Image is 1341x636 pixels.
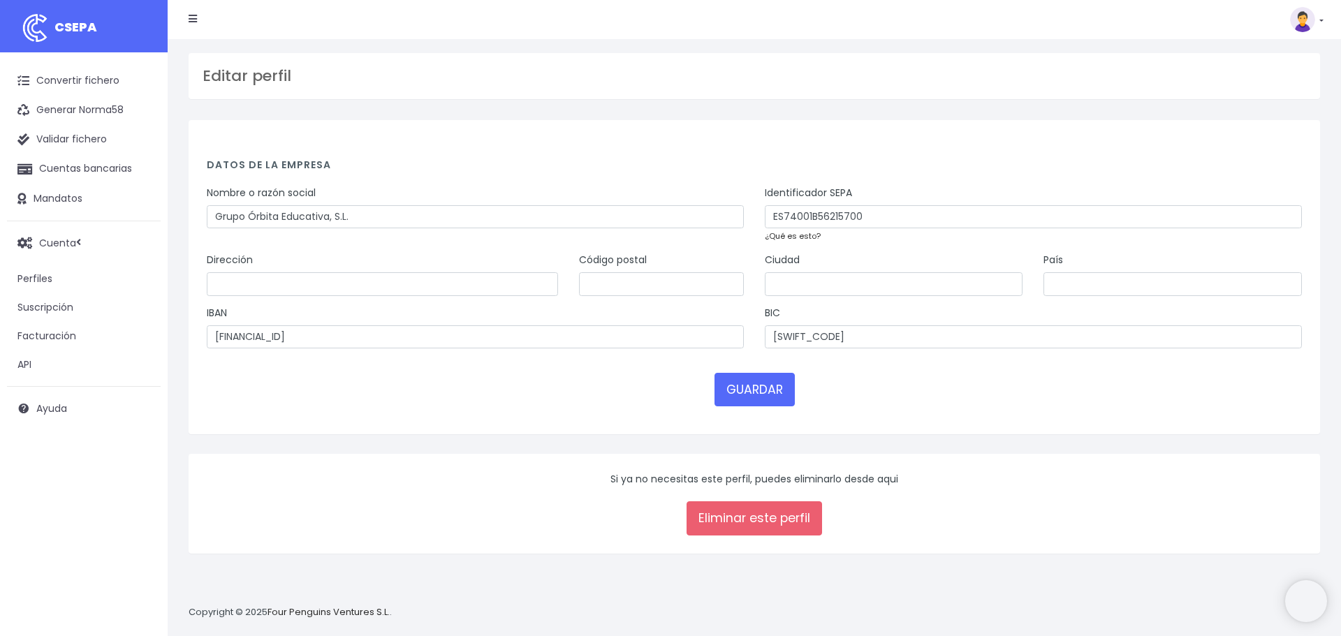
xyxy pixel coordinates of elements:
[7,394,161,423] a: Ayuda
[765,230,821,242] a: ¿Qué es esto?
[7,125,161,154] a: Validar fichero
[579,253,647,267] label: Código postal
[36,401,67,415] span: Ayuda
[7,228,161,258] a: Cuenta
[7,66,161,96] a: Convertir fichero
[268,605,390,619] a: Four Penguins Ventures S.L.
[1043,253,1063,267] label: País
[7,96,161,125] a: Generar Norma58
[17,10,52,45] img: logo
[715,373,795,406] button: GUARDAR
[207,159,1302,178] h4: Datos de la empresa
[765,306,780,320] label: BIC
[207,472,1302,535] div: Si ya no necesitas este perfil, puedes eliminarlo desde aqui
[765,186,852,200] label: Identificador SEPA
[203,67,1306,85] h3: Editar perfil
[7,265,161,293] a: Perfiles
[7,350,161,379] a: API
[7,184,161,214] a: Mandatos
[7,322,161,350] a: Facturación
[207,186,316,200] label: Nombre o razón social
[207,253,253,267] label: Dirección
[189,605,392,620] p: Copyright © 2025 .
[765,253,800,267] label: Ciudad
[54,18,97,36] span: CSEPA
[7,293,161,322] a: Suscripción
[39,235,76,249] span: Cuenta
[687,501,822,535] a: Eliminar este perfil
[1290,7,1315,32] img: profile
[7,154,161,184] a: Cuentas bancarias
[207,306,227,320] label: IBAN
